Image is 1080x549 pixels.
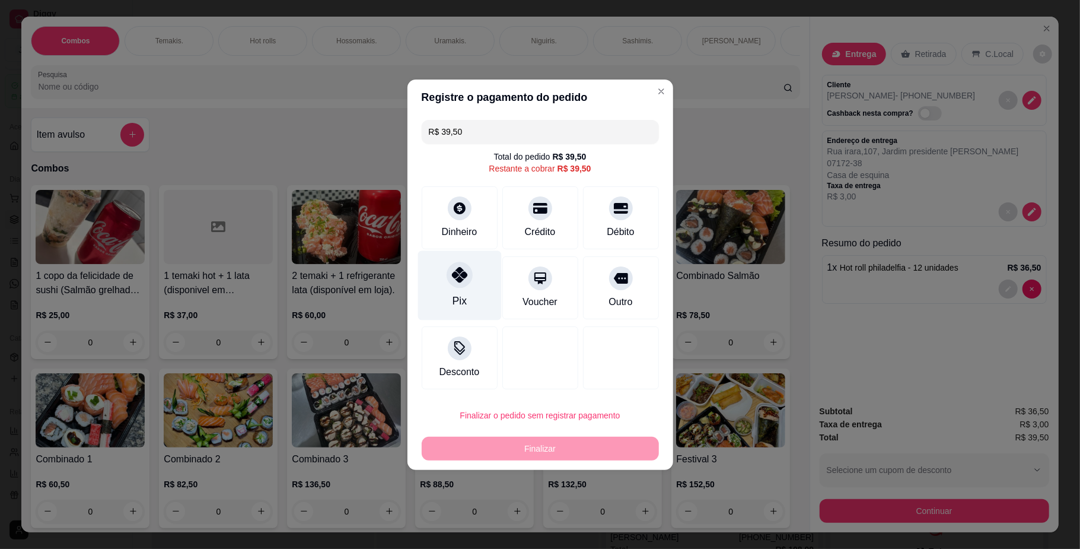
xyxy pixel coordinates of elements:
input: Ex.: hambúrguer de cordeiro [429,120,652,144]
div: Desconto [439,365,480,379]
div: R$ 39,50 [553,151,587,163]
div: Pix [452,293,466,309]
div: Dinheiro [442,225,477,239]
div: Restante a cobrar [489,163,591,174]
button: Close [652,82,671,101]
div: Débito [607,225,634,239]
div: Crédito [525,225,556,239]
div: Outro [609,295,632,309]
header: Registre o pagamento do pedido [407,80,673,115]
div: R$ 39,50 [557,163,591,174]
div: Voucher [523,295,557,309]
button: Finalizar o pedido sem registrar pagamento [422,404,659,427]
div: Total do pedido [494,151,587,163]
